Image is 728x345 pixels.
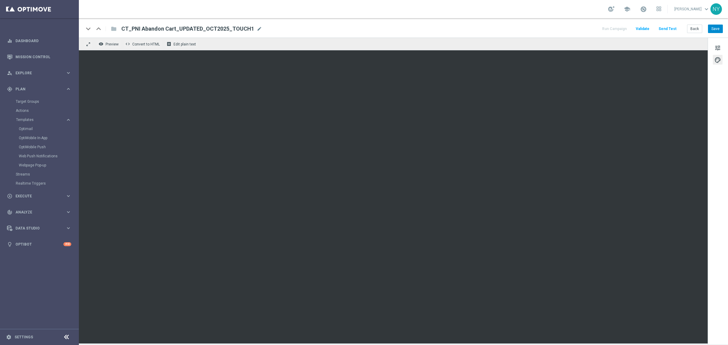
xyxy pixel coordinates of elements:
[7,49,71,65] div: Mission Control
[714,56,721,64] span: palette
[125,42,130,46] span: code
[19,161,78,170] div: Webpage Pop-up
[19,152,78,161] div: Web Push Notifications
[66,225,71,231] i: keyboard_arrow_right
[16,170,78,179] div: Streams
[624,6,630,12] span: school
[174,42,196,46] span: Edit plain text
[7,71,72,75] button: person_search Explore keyboard_arrow_right
[15,335,33,339] a: Settings
[7,193,66,199] div: Execute
[132,42,160,46] span: Convert to HTML
[257,26,262,32] span: mode_edit
[16,97,78,106] div: Target Groups
[19,133,78,142] div: OptiMobile In-App
[19,136,63,140] a: OptiMobile In-App
[19,145,63,149] a: OptiMobile Push
[66,117,71,123] i: keyboard_arrow_right
[97,40,121,48] button: remove_red_eye Preview
[15,194,66,198] span: Execute
[16,179,78,188] div: Realtime Triggers
[6,334,12,340] i: settings
[7,242,72,247] button: lightbulb Optibot +10
[7,209,12,215] i: track_changes
[7,39,72,43] button: equalizer Dashboard
[66,193,71,199] i: keyboard_arrow_right
[674,5,710,14] a: [PERSON_NAME]keyboard_arrow_down
[19,142,78,152] div: OptiMobile Push
[7,236,71,252] div: Optibot
[106,42,119,46] span: Preview
[713,55,723,65] button: palette
[16,115,78,170] div: Templates
[7,86,66,92] div: Plan
[19,154,63,159] a: Web Push Notifications
[19,163,63,168] a: Webpage Pop-up
[7,33,71,49] div: Dashboard
[16,99,63,104] a: Target Groups
[703,6,710,12] span: keyboard_arrow_down
[7,209,66,215] div: Analyze
[16,118,59,122] span: Templates
[708,25,723,33] button: Save
[66,70,71,76] i: keyboard_arrow_right
[16,118,66,122] div: Templates
[63,242,71,246] div: +10
[15,71,66,75] span: Explore
[7,86,12,92] i: gps_fixed
[16,108,63,113] a: Actions
[7,210,72,215] button: track_changes Analyze keyboard_arrow_right
[19,124,78,133] div: Optimail
[15,87,66,91] span: Plan
[7,193,12,199] i: play_circle_outline
[7,38,12,44] i: equalizer
[658,25,677,33] button: Send Test
[635,25,650,33] button: Validate
[15,226,66,230] span: Data Studio
[7,242,12,247] i: lightbulb
[15,49,71,65] a: Mission Control
[15,236,63,252] a: Optibot
[7,70,12,76] i: person_search
[7,70,66,76] div: Explore
[636,27,649,31] span: Validate
[99,42,103,46] i: remove_red_eye
[713,43,723,52] button: tune
[7,194,72,199] button: play_circle_outline Execute keyboard_arrow_right
[66,86,71,92] i: keyboard_arrow_right
[16,106,78,115] div: Actions
[124,40,163,48] button: code Convert to HTML
[121,25,254,32] span: CT_PNI Abandon Cart_UPDATED_OCT2025_TOUCH1
[16,172,63,177] a: Streams
[687,25,702,33] button: Back
[15,210,66,214] span: Analyze
[66,209,71,215] i: keyboard_arrow_right
[714,44,721,52] span: tune
[7,55,72,59] button: Mission Control
[19,126,63,131] a: Optimail
[15,33,71,49] a: Dashboard
[7,226,66,231] div: Data Studio
[710,3,722,15] div: NY
[16,181,63,186] a: Realtime Triggers
[16,117,72,122] button: Templates keyboard_arrow_right
[167,42,171,46] i: receipt
[7,87,72,92] button: gps_fixed Plan keyboard_arrow_right
[7,226,72,231] button: Data Studio keyboard_arrow_right
[165,40,199,48] button: receipt Edit plain text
